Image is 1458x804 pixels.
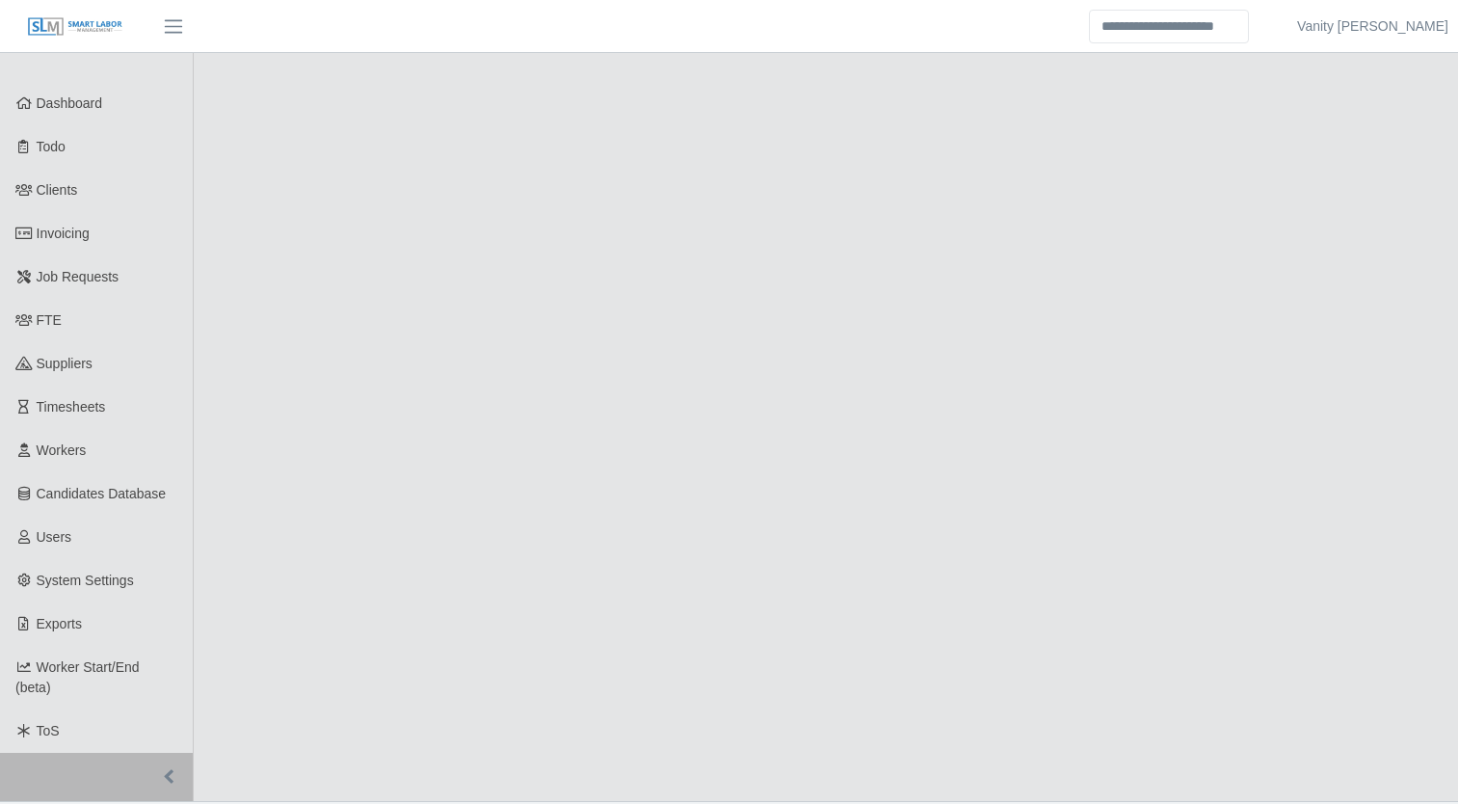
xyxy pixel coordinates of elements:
span: Job Requests [37,269,119,284]
span: Clients [37,182,78,198]
span: System Settings [37,573,134,588]
span: Dashboard [37,95,103,111]
span: Workers [37,442,87,458]
span: ToS [37,723,60,738]
span: Suppliers [37,356,93,371]
span: Users [37,529,72,545]
input: Search [1089,10,1249,43]
span: Timesheets [37,399,106,415]
span: Worker Start/End (beta) [15,659,140,695]
span: FTE [37,312,62,328]
span: Todo [37,139,66,154]
span: Exports [37,616,82,631]
a: Vanity [PERSON_NAME] [1297,16,1448,37]
img: SLM Logo [27,16,123,38]
span: Invoicing [37,226,90,241]
span: Candidates Database [37,486,167,501]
